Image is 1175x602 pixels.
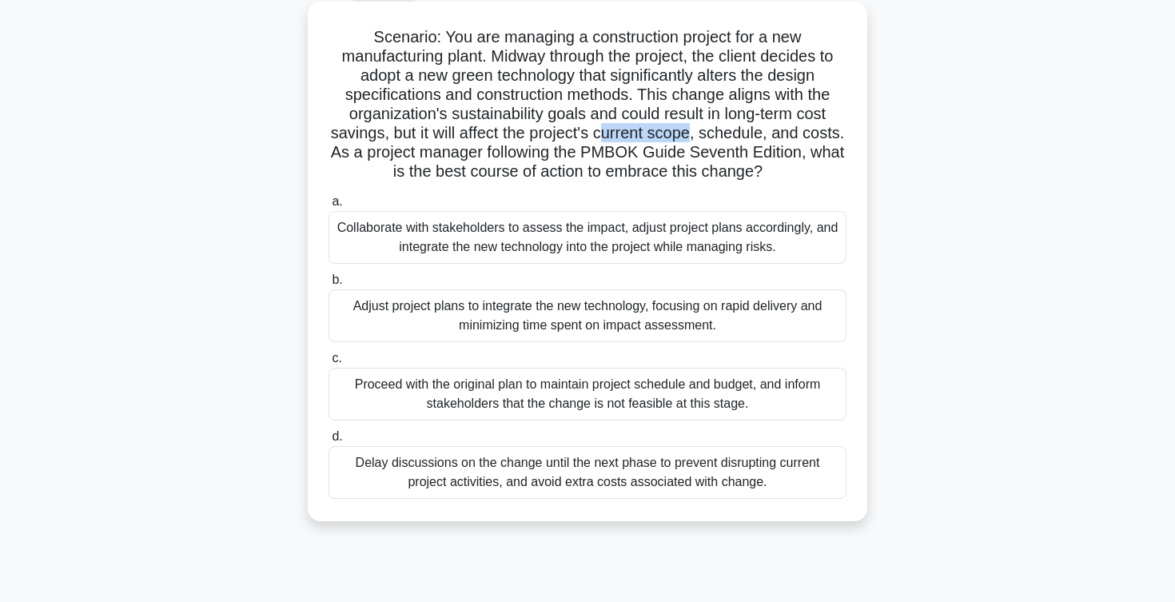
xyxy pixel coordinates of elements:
span: c. [332,351,341,365]
h5: Scenario: You are managing a construction project for a new manufacturing plant. Midway through t... [327,27,848,182]
div: Proceed with the original plan to maintain project schedule and budget, and inform stakeholders t... [329,368,846,421]
div: Collaborate with stakeholders to assess the impact, adjust project plans accordingly, and integra... [329,211,846,264]
div: Delay discussions on the change until the next phase to prevent disrupting current project activi... [329,446,846,499]
span: d. [332,429,342,443]
div: Adjust project plans to integrate the new technology, focusing on rapid delivery and minimizing t... [329,289,846,342]
span: b. [332,273,342,286]
span: a. [332,194,342,208]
